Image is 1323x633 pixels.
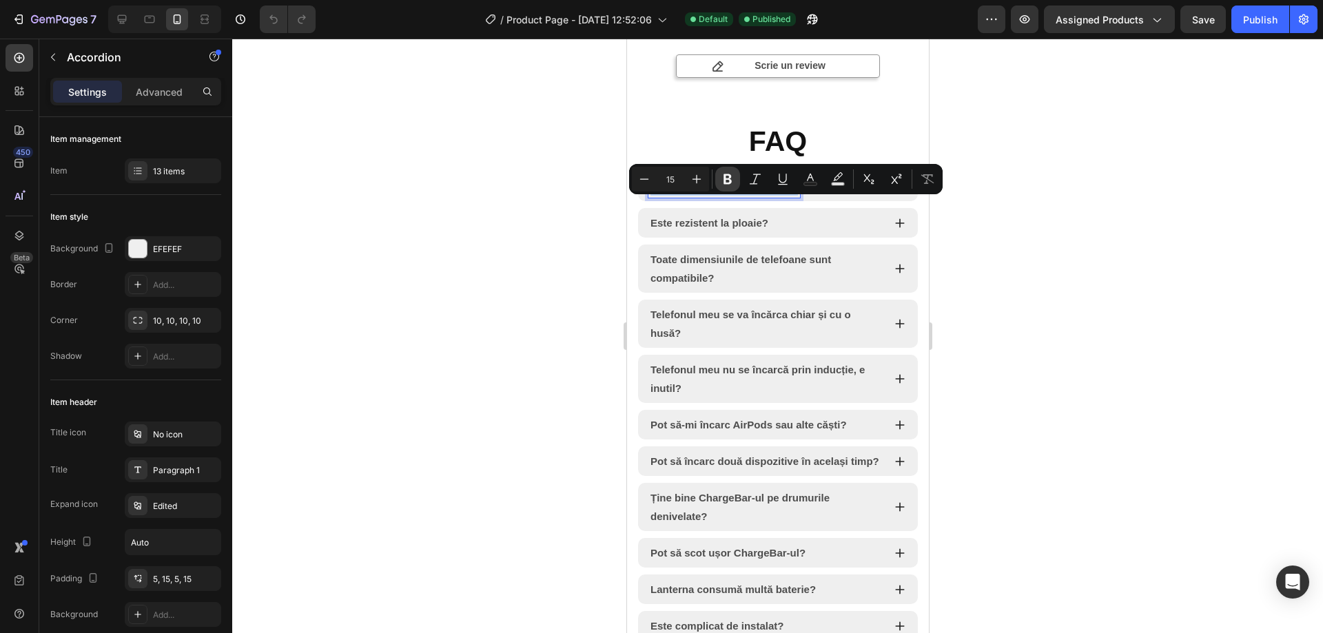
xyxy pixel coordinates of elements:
span: Save [1192,14,1215,25]
span: Default [699,13,728,25]
button: Publish [1231,6,1289,33]
div: Background [50,240,117,258]
div: 450 [13,147,33,158]
button: Save [1180,6,1226,33]
p: Accordion [67,49,184,65]
div: Beta [10,252,33,263]
div: Title icon [50,426,86,439]
div: Paragraph 1 [153,464,218,477]
div: Corner [50,314,78,326]
span: Assigned Products [1056,12,1144,27]
div: Title [50,464,68,476]
span: / [500,12,504,27]
span: Published [752,13,790,25]
div: Item [50,165,68,177]
iframe: Design area [627,39,929,633]
div: Rich Text Editor. Editing area: main [21,576,158,599]
div: 13 items [153,165,218,178]
div: Item management [50,133,121,145]
div: Add... [153,351,218,363]
div: Editor contextual toolbar [629,164,943,194]
p: 7 [90,11,96,28]
div: Border [50,278,77,291]
p: Settings [68,85,107,99]
div: Background [50,608,98,621]
div: Shadow [50,350,82,362]
div: Item style [50,211,88,223]
span: Product Page - [DATE] 12:52:06 [506,12,652,27]
div: Expand icon [50,498,98,510]
div: Add... [153,609,218,621]
div: Item header [50,396,97,408]
div: Edited [153,500,218,512]
div: Open Intercom Messenger [1276,565,1309,599]
div: 10, 10, 10, 10 [153,315,218,327]
p: Advanced [136,85,183,99]
div: Publish [1243,12,1278,27]
div: EFEFEF [153,243,218,256]
div: 5, 15, 5, 15 [153,573,218,585]
div: Height [50,533,95,552]
p: Este complicat de instalat? [23,578,156,596]
button: 7 [6,6,103,33]
div: No icon [153,428,218,441]
div: Add... [153,279,218,291]
button: Assigned Products [1044,6,1175,33]
input: Auto [125,530,220,554]
div: Undo/Redo [260,6,316,33]
div: Padding [50,570,101,588]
